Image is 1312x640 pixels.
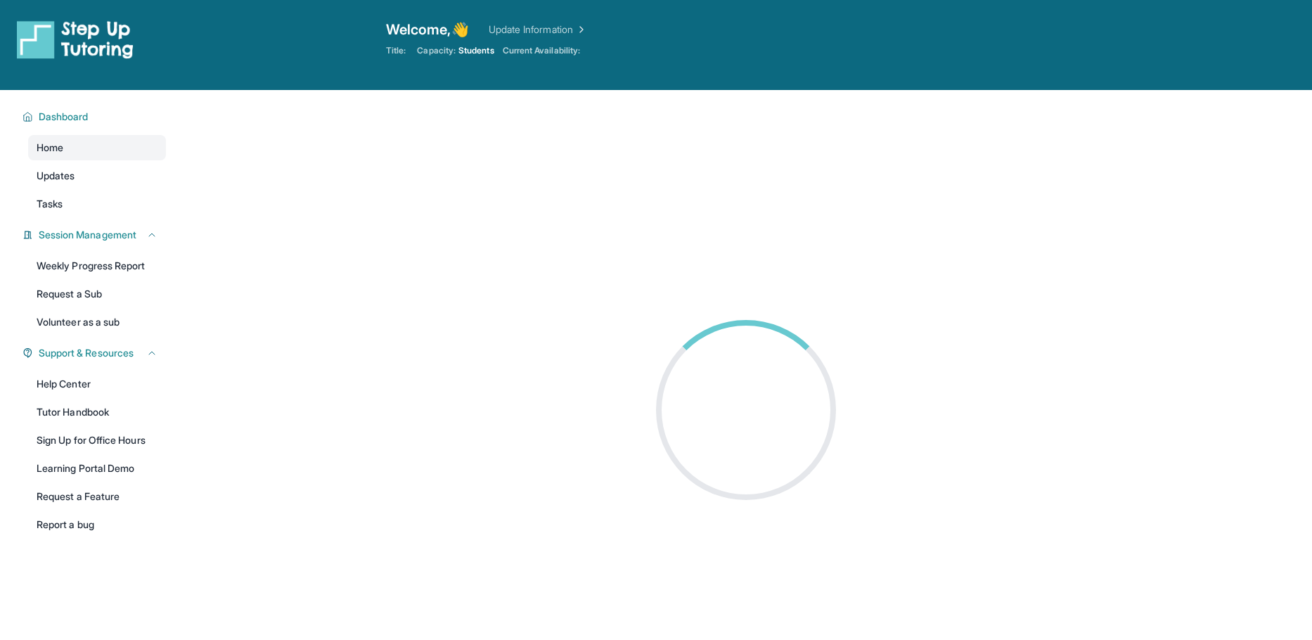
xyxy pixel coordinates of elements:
[28,135,166,160] a: Home
[37,169,75,183] span: Updates
[503,45,580,56] span: Current Availability:
[39,228,136,242] span: Session Management
[39,110,89,124] span: Dashboard
[28,428,166,453] a: Sign Up for Office Hours
[386,20,469,39] span: Welcome, 👋
[28,371,166,397] a: Help Center
[28,163,166,188] a: Updates
[33,346,157,360] button: Support & Resources
[37,141,63,155] span: Home
[28,281,166,307] a: Request a Sub
[28,253,166,279] a: Weekly Progress Report
[489,23,587,37] a: Update Information
[28,484,166,509] a: Request a Feature
[28,456,166,481] a: Learning Portal Demo
[458,45,494,56] span: Students
[28,512,166,537] a: Report a bug
[33,228,157,242] button: Session Management
[33,110,157,124] button: Dashboard
[39,346,134,360] span: Support & Resources
[28,191,166,217] a: Tasks
[17,20,134,59] img: logo
[386,45,406,56] span: Title:
[28,309,166,335] a: Volunteer as a sub
[417,45,456,56] span: Capacity:
[28,399,166,425] a: Tutor Handbook
[37,197,63,211] span: Tasks
[573,23,587,37] img: Chevron Right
